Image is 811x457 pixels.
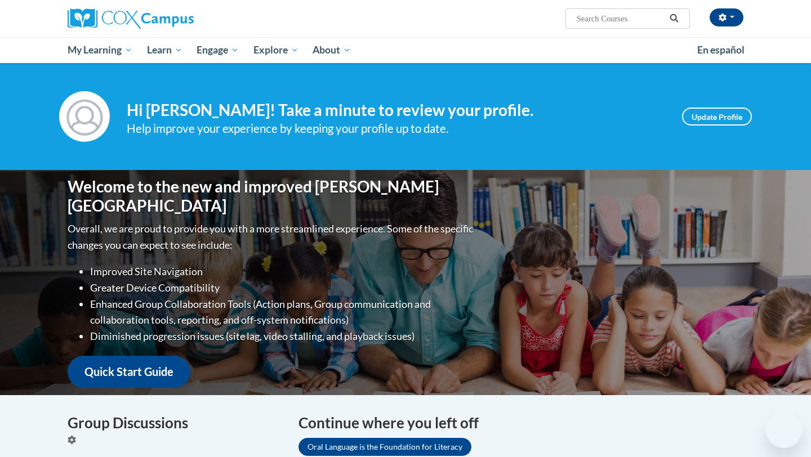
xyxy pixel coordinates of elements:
[682,107,752,126] a: Update Profile
[690,38,752,62] a: En español
[68,177,476,215] h1: Welcome to the new and improved [PERSON_NAME][GEOGRAPHIC_DATA]
[697,44,745,56] span: En español
[576,12,666,25] input: Search Courses
[253,43,298,57] span: Explore
[298,412,743,434] h4: Continue where you left off
[68,221,476,253] p: Overall, we are proud to provide you with a more streamlined experience. Some of the specific cha...
[766,412,802,448] iframe: Button to launch messaging window
[246,37,306,63] a: Explore
[68,412,282,434] h4: Group Discussions
[189,37,246,63] a: Engage
[197,43,239,57] span: Engage
[140,37,190,63] a: Learn
[147,43,182,57] span: Learn
[127,101,665,120] h4: Hi [PERSON_NAME]! Take a minute to review your profile.
[90,280,476,296] li: Greater Device Compatibility
[127,119,665,138] div: Help improve your experience by keeping your profile up to date.
[90,328,476,344] li: Diminished progression issues (site lag, video stalling, and playback issues)
[59,91,110,142] img: Profile Image
[710,8,743,26] button: Account Settings
[298,438,471,456] a: Oral Language is the Foundation for Literacy
[666,12,683,25] button: Search
[68,356,190,388] a: Quick Start Guide
[313,43,351,57] span: About
[90,263,476,280] li: Improved Site Navigation
[60,37,140,63] a: My Learning
[51,37,760,63] div: Main menu
[68,43,132,57] span: My Learning
[68,8,194,29] img: Cox Campus
[306,37,359,63] a: About
[68,8,282,29] a: Cox Campus
[90,296,476,329] li: Enhanced Group Collaboration Tools (Action plans, Group communication and collaboration tools, re...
